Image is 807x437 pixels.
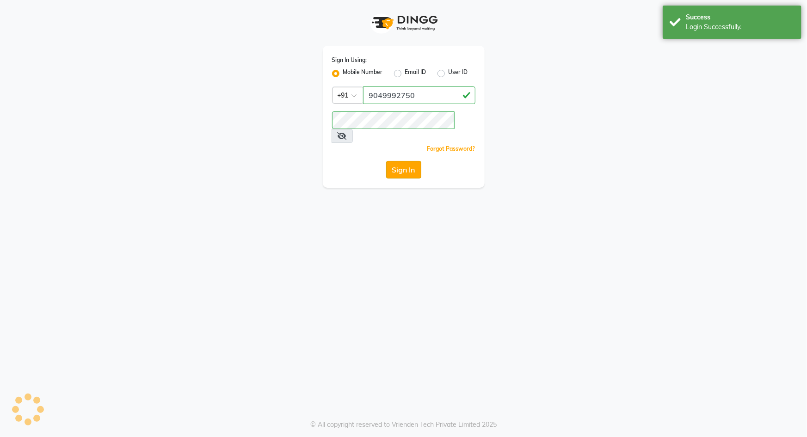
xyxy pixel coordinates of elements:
a: Forgot Password? [427,145,475,152]
label: User ID [449,68,468,79]
button: Sign In [386,161,421,178]
img: logo1.svg [367,9,441,37]
label: Sign In Using: [332,56,367,64]
label: Mobile Number [343,68,383,79]
input: Username [332,111,455,129]
div: Success [686,12,795,22]
div: Login Successfully. [686,22,795,32]
label: Email ID [405,68,426,79]
input: Username [363,86,475,104]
